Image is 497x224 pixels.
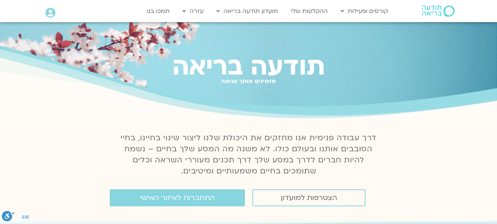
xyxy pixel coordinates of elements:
a: הצטרפות למועדון [252,189,365,206]
img: תודעה בריאה [422,6,455,17]
a: ההקלטות שלי [287,4,331,18]
p: דרך עבודה פנימית אנו מחזקים את היכולת שלנו ליצור שינוי בחיינו, בחיי הסובבים אותנו ובעולם כולו. לא... [116,132,381,177]
a: עזרה [179,4,207,18]
a: קורסים ופעילות [337,4,392,18]
a: תמכו בנו [143,4,173,18]
a: התחברות לאיזור האישי [110,189,245,206]
span: הצטרפות למועדון [281,194,337,202]
a: מועדון תודעה בריאה [213,4,282,18]
span: התחברות לאיזור האישי [140,194,215,202]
